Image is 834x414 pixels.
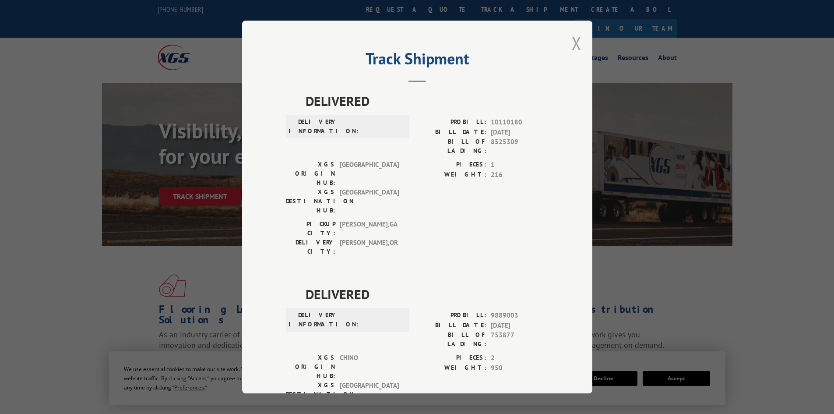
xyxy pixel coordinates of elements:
[491,127,549,138] span: [DATE]
[289,117,338,136] label: DELIVERY INFORMATION:
[306,91,549,111] span: DELIVERED
[417,363,486,373] label: WEIGHT:
[286,53,549,69] h2: Track Shipment
[491,160,549,170] span: 1
[417,353,486,363] label: PIECES:
[572,32,581,55] button: Close modal
[417,321,486,331] label: BILL DATE:
[491,330,549,349] span: 753877
[340,160,399,188] span: [GEOGRAPHIC_DATA]
[417,160,486,170] label: PIECES:
[340,353,399,381] span: CHINO
[286,381,335,408] label: XGS DESTINATION HUB:
[491,321,549,331] span: [DATE]
[417,170,486,180] label: WEIGHT:
[491,311,549,321] span: 9889003
[286,219,335,238] label: PICKUP CITY:
[340,188,399,215] span: [GEOGRAPHIC_DATA]
[491,353,549,363] span: 2
[417,330,486,349] label: BILL OF LADING:
[417,137,486,156] label: BILL OF LADING:
[340,238,399,256] span: [PERSON_NAME] , OR
[340,219,399,238] span: [PERSON_NAME] , GA
[286,353,335,381] label: XGS ORIGIN HUB:
[491,137,549,156] span: 8525309
[306,284,549,304] span: DELIVERED
[491,170,549,180] span: 216
[491,117,549,127] span: 10110180
[491,363,549,373] span: 950
[286,188,335,215] label: XGS DESTINATION HUB:
[417,117,486,127] label: PROBILL:
[417,311,486,321] label: PROBILL:
[417,127,486,138] label: BILL DATE:
[289,311,338,329] label: DELIVERY INFORMATION:
[286,160,335,188] label: XGS ORIGIN HUB:
[286,238,335,256] label: DELIVERY CITY:
[340,381,399,408] span: [GEOGRAPHIC_DATA]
